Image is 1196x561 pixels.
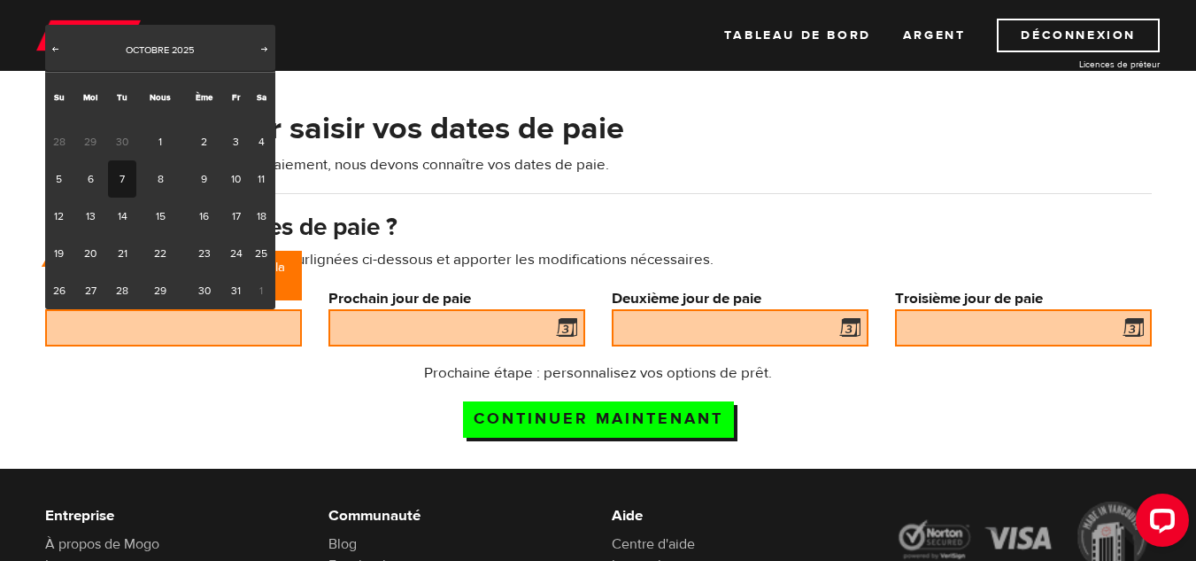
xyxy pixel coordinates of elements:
a: Centre d'aide [612,535,695,553]
a: Argent [903,19,966,52]
a: Tableau de bord [724,19,871,52]
a: 6 [73,160,108,198]
span: Mercredi [150,91,171,103]
font: 28 [53,135,66,149]
font: Deuxième jour de paie [612,289,761,308]
font: Commencez par saisir vos dates de paie [45,108,624,148]
font: 23 [198,246,211,261]
span: Vendredi [232,91,240,103]
font: Oups ! Veuillez vérifier les zones surlignées ci-dessous et apporter les modifications nécessaires. [70,250,714,269]
font: 31 [231,284,241,298]
a: 8 [136,160,184,198]
font: Tu [117,91,127,103]
font: 21 [118,246,127,261]
a: Blog [328,535,357,553]
a: 27 [73,272,108,309]
a: 28 [108,272,136,309]
font: 8 [158,172,164,186]
a: 22 [136,235,184,272]
a: 18 [248,198,274,235]
span: Mardi [117,91,127,103]
a: 24 [224,235,248,272]
a: 16 [184,198,224,235]
a: 17 [224,198,248,235]
font: 6 [88,172,94,186]
a: 13 [73,198,108,235]
font: 29 [84,135,96,149]
img: mogo_logo-11ee424be714fa7cbb0f0f49df9e16ec.png [36,19,141,52]
span: Lundi [83,91,97,103]
font: 25 [255,246,267,261]
font: Ème [196,91,212,103]
a: 4 [248,123,274,160]
a: Déconnexion [997,19,1160,52]
a: Licences de prêteur [1027,58,1160,71]
font: 5 [56,172,62,186]
font: 24 [230,246,243,261]
font: 2025 [172,43,194,57]
font: Pour calculer votre calendrier de paiement, nous devons connaître vos dates de paie. [45,155,609,175]
a: 2 [184,123,224,160]
span: Samedi [257,91,266,103]
font: Octobre [126,43,169,57]
font: 18 [257,209,266,223]
font: 4 [258,135,265,149]
a: 25 [248,235,274,272]
a: 30 [184,272,224,309]
font: 1 [259,284,263,298]
font: Communauté [328,506,421,526]
a: 12 [45,198,73,235]
font: 9 [201,172,207,186]
font: 29 [154,284,166,298]
a: 19 [45,235,73,272]
font: Tableau de bord [724,27,871,43]
font: 1 [158,135,162,149]
font: 27 [85,284,96,298]
font: 15 [156,209,166,223]
font: 28 [116,284,128,298]
font: Entreprise [45,506,114,526]
font: 7 [120,172,125,186]
font: 17 [232,209,241,223]
a: 31 [224,272,248,309]
a: 7 [108,160,136,198]
a: 3 [224,123,248,160]
font: 14 [118,209,127,223]
a: 5 [45,160,73,198]
a: 11 [248,160,274,198]
font: 19 [54,246,64,261]
span: Jeudi [196,91,212,103]
font: 16 [199,209,209,223]
font: 12 [54,209,64,223]
a: 10 [224,160,248,198]
input: Continuer maintenant [463,401,734,438]
a: 14 [108,198,136,235]
a: 9 [184,160,224,198]
font: Nous [150,91,171,103]
font: 20 [84,246,96,261]
a: À propos de Mogo [45,535,159,553]
font: 26 [53,284,66,298]
a: 29 [136,272,184,309]
font: 2 [201,135,207,149]
font: Troisième jour de paie [895,289,1043,308]
a: 20 [73,235,108,272]
font: Aide [612,506,643,526]
font: 3 [233,135,239,149]
font: Déconnexion [1021,27,1136,43]
font: 13 [86,209,96,223]
font: Fr [232,91,240,103]
font: 30 [116,135,128,149]
a: 1 [136,123,184,160]
a: 23 [184,235,224,272]
font: Prochaine étape : personnalisez vos options de prêt. [424,363,772,383]
font: Argent [903,27,966,43]
font: 11 [258,172,265,186]
a: Suivant [256,42,274,59]
font: 30 [198,284,211,298]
